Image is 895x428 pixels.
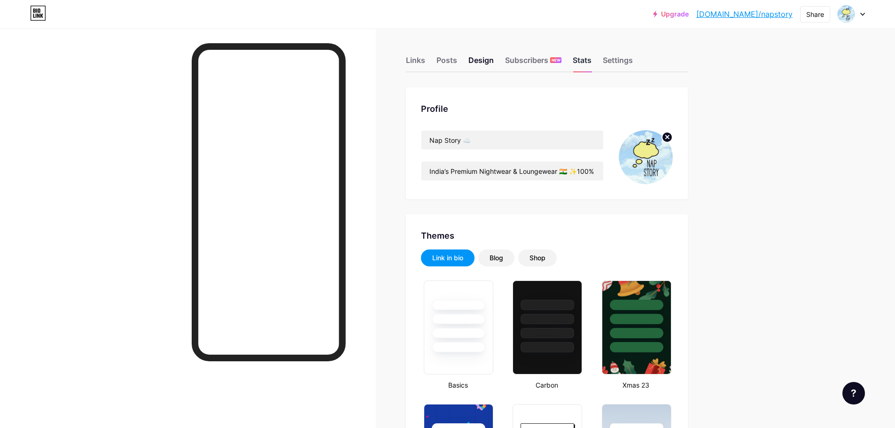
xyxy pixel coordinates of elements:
[603,54,633,71] div: Settings
[529,253,545,263] div: Shop
[619,130,673,184] img: napstory
[406,54,425,71] div: Links
[436,54,457,71] div: Posts
[837,5,855,23] img: napstory
[421,380,495,390] div: Basics
[806,9,824,19] div: Share
[505,54,561,71] div: Subscribers
[421,162,603,180] input: Bio
[468,54,494,71] div: Design
[421,229,673,242] div: Themes
[490,253,503,263] div: Blog
[696,8,793,20] a: [DOMAIN_NAME]/napstory
[552,57,560,63] span: NEW
[599,380,673,390] div: Xmas 23
[421,102,673,115] div: Profile
[653,10,689,18] a: Upgrade
[510,380,584,390] div: Carbon
[432,253,463,263] div: Link in bio
[421,131,603,149] input: Name
[573,54,591,71] div: Stats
